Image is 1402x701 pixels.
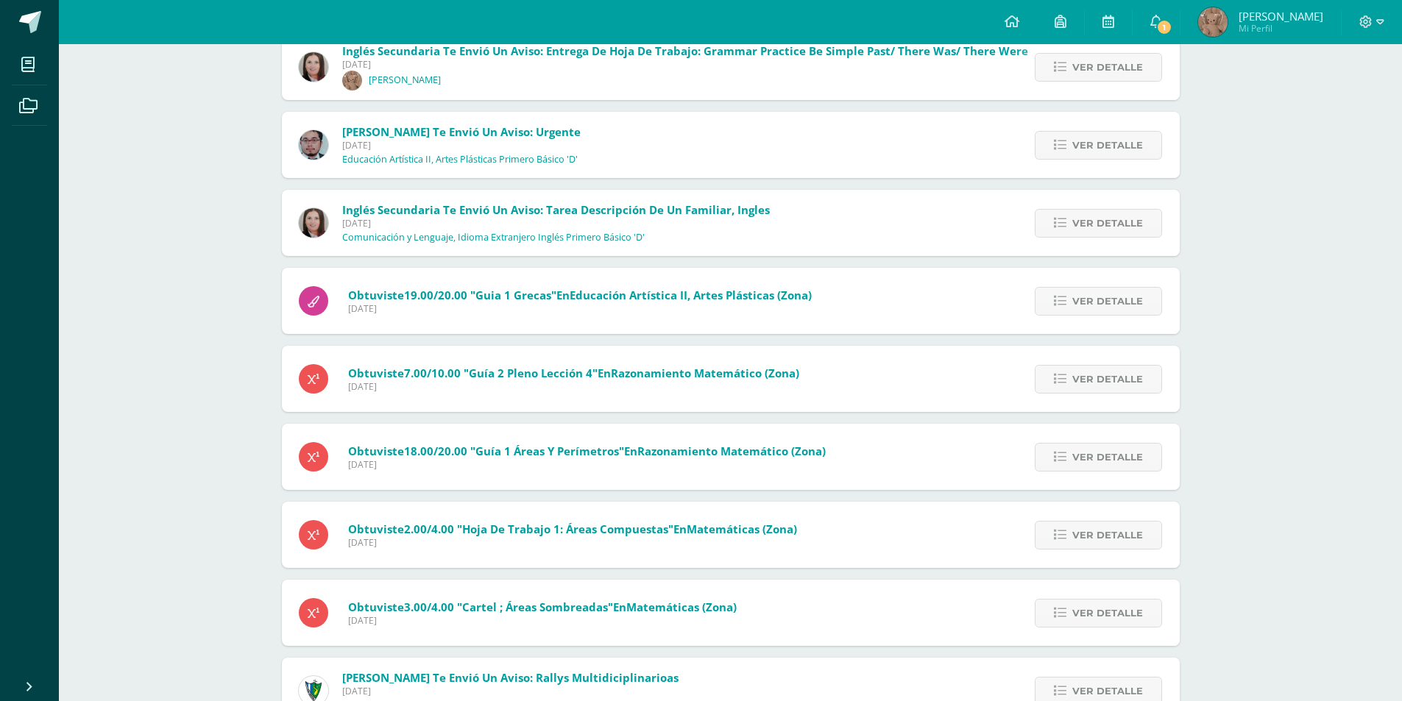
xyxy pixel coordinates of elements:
[1072,132,1143,159] span: Ver detalle
[348,458,826,471] span: [DATE]
[348,536,797,549] span: [DATE]
[470,288,556,302] span: "Guia 1 Grecas"
[457,522,673,536] span: "Hoja de trabajo 1: Áreas Compuestas"
[299,130,328,160] img: 5fac68162d5e1b6fbd390a6ac50e103d.png
[348,366,799,380] span: Obtuviste en
[1239,9,1323,24] span: [PERSON_NAME]
[404,288,467,302] span: 19.00/20.00
[342,71,362,90] img: 993944ba1b36881683edab4a7e8ce25f.png
[1072,522,1143,549] span: Ver detalle
[342,58,1028,71] span: [DATE]
[348,444,826,458] span: Obtuviste en
[342,202,770,217] span: Inglés Secundaria te envió un aviso: Tarea descripción de un familiar, ingles
[342,124,581,139] span: [PERSON_NAME] te envió un aviso: Urgente
[1198,7,1228,37] img: 67a3ee5be09eb7eedf428c1a72d31e06.png
[342,154,578,166] p: Educación Artística II, Artes Plásticas Primero Básico 'D'
[611,366,799,380] span: Razonamiento Matemático (Zona)
[342,217,770,229] span: [DATE]
[464,366,598,380] span: "Guía 2 Pleno Lección 4"
[404,522,454,536] span: 2.00/4.00
[1239,22,1323,35] span: Mi Perfil
[348,599,737,614] span: Obtuviste en
[404,444,467,458] span: 18.00/20.00
[687,522,797,536] span: Matemáticas (Zona)
[1072,210,1143,237] span: Ver detalle
[369,74,441,86] p: [PERSON_NAME]
[342,232,645,243] p: Comunicación y Lenguaje, Idioma Extranjero Inglés Primero Básico 'D'
[299,52,328,82] img: 8af0450cf43d44e38c4a1497329761f3.png
[404,366,461,380] span: 7.00/10.00
[470,444,624,458] span: "Guía 1 Áreas y Perímetros"
[404,599,454,614] span: 3.00/4.00
[342,685,679,697] span: [DATE]
[299,208,328,238] img: 8af0450cf43d44e38c4a1497329761f3.png
[348,302,812,315] span: [DATE]
[348,522,797,536] span: Obtuviste en
[1072,288,1143,315] span: Ver detalle
[348,614,737,627] span: [DATE]
[1072,444,1143,471] span: Ver detalle
[342,670,679,685] span: [PERSON_NAME] te envió un aviso: Rallys multidiciplinarioas
[348,288,812,302] span: Obtuviste en
[637,444,826,458] span: Razonamiento Matemático (Zona)
[342,139,581,152] span: [DATE]
[1072,366,1143,393] span: Ver detalle
[1072,54,1143,81] span: Ver detalle
[348,380,799,393] span: [DATE]
[1156,19,1172,35] span: 1
[342,43,1028,58] span: Inglés Secundaria te envió un aviso: Entrega de hoja de trabajo: grammar practice be simple past/...
[570,288,812,302] span: Educación Artística II, Artes Plásticas (Zona)
[626,599,737,614] span: Matemáticas (Zona)
[457,599,613,614] span: "Cartel ; Áreas Sombreadas"
[1072,599,1143,627] span: Ver detalle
